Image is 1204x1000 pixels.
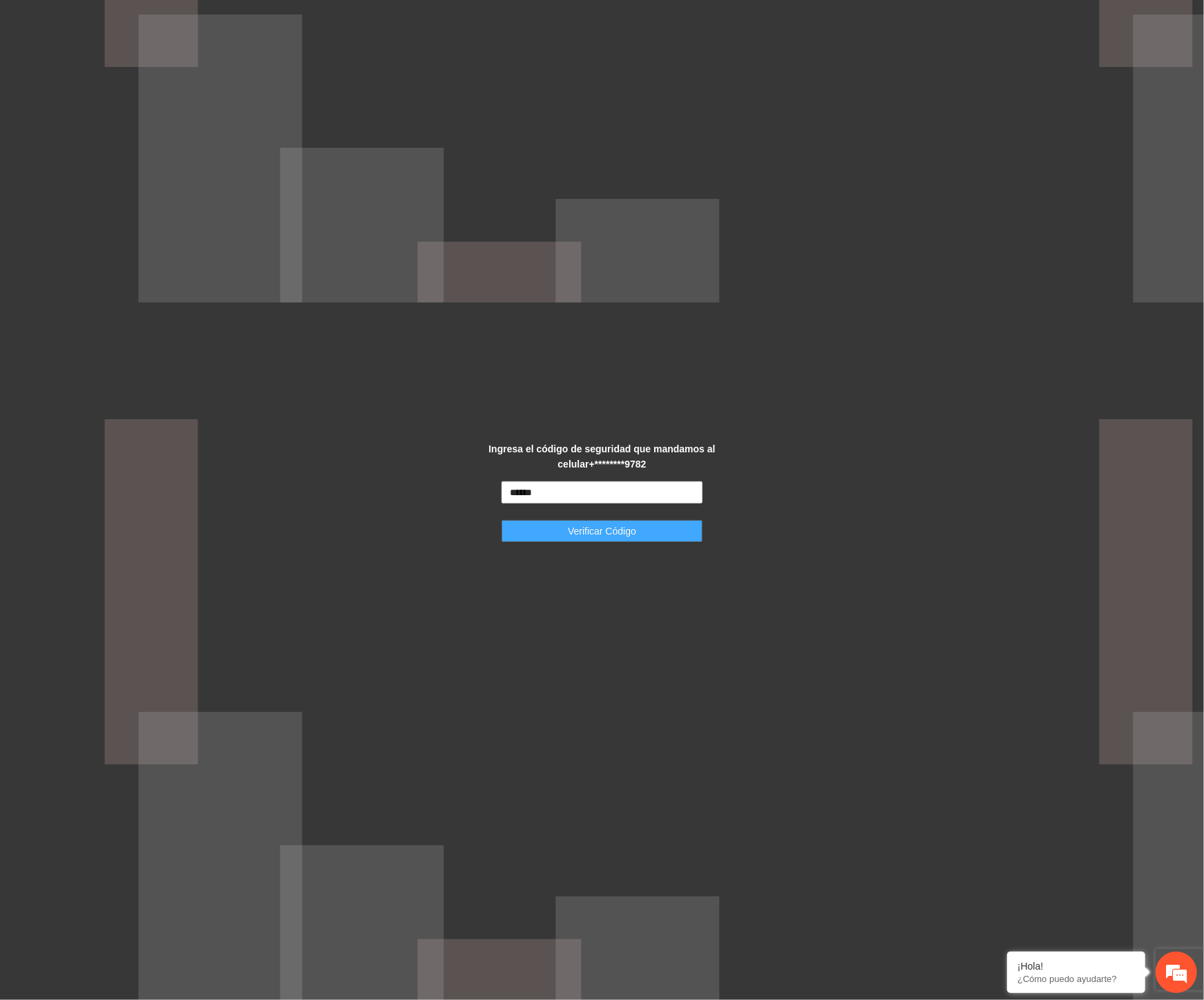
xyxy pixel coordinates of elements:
[568,523,636,539] span: Verificar Código
[501,520,703,542] button: Verificar Código
[80,184,191,324] span: Estamos en línea.
[72,70,232,88] div: Chatee con nosotros ahora
[1017,961,1135,972] div: ¡Hola!
[1017,974,1135,984] p: ¿Cómo puedo ayudarte?
[488,443,715,470] strong: Ingresa el código de seguridad que mandamos al celular +********9782
[7,377,263,425] textarea: Escriba su mensaje y pulse “Intro”
[227,7,260,40] div: Minimizar ventana de chat en vivo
